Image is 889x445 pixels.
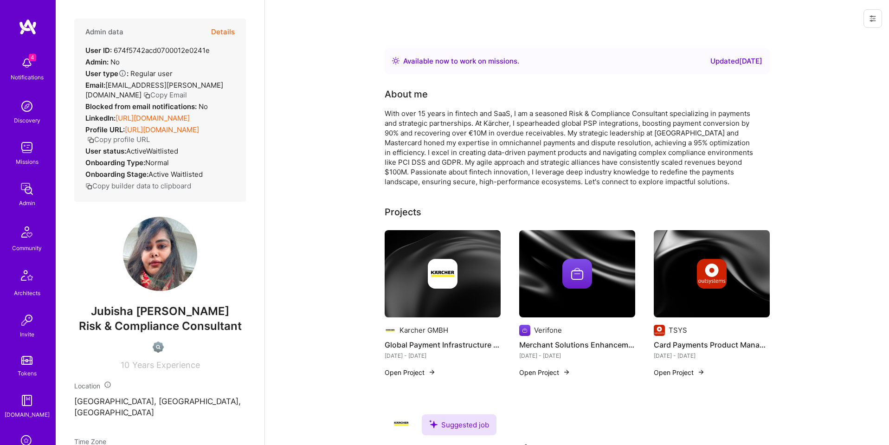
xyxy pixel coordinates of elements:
span: 10 [121,360,129,370]
div: Community [12,243,42,253]
strong: Profile URL: [85,125,125,134]
img: arrow-right [697,368,705,376]
div: [DATE] - [DATE] [654,351,770,361]
img: User Avatar [123,217,197,291]
div: 674f5742acd0700012e0241e [85,45,210,55]
div: [DATE] - [DATE] [519,351,635,361]
img: logo [19,19,37,35]
div: Tokens [18,368,37,378]
img: Company logo [519,325,530,336]
div: [DATE] - [DATE] [385,351,501,361]
img: tokens [21,356,32,365]
h4: Merchant Solutions Enhancement [519,339,635,351]
img: Company logo [428,259,457,289]
div: Suggested job [422,414,496,435]
div: No [85,57,120,67]
span: Risk & Compliance Consultant [79,319,242,333]
h4: Card Payments Product Management [654,339,770,351]
div: With over 15 years in fintech and SaaS, I am a seasoned Risk & Compliance Consultant specializing... [385,109,756,187]
button: Details [211,19,235,45]
div: TSYS [669,325,687,335]
img: bell [18,54,36,72]
div: Regular user [85,69,173,78]
span: Jubisha [PERSON_NAME] [74,304,246,318]
button: Open Project [385,368,436,377]
button: Open Project [654,368,705,377]
img: guide book [18,391,36,410]
div: Karcher GMBH [399,325,448,335]
strong: User status: [85,147,126,155]
img: arrow-right [428,368,436,376]
img: Architects [16,266,38,288]
div: No [85,102,208,111]
div: Location [74,381,246,391]
button: Open Project [519,368,570,377]
span: Years Experience [132,360,200,370]
img: Availability [392,57,399,64]
img: Company logo [654,325,665,336]
div: Updated [DATE] [710,56,762,67]
div: [DOMAIN_NAME] [5,410,50,419]
div: Notifications [11,72,44,82]
strong: Blocked from email notifications: [85,102,199,111]
span: [EMAIL_ADDRESS][PERSON_NAME][DOMAIN_NAME] [85,81,223,99]
img: cover [519,230,635,317]
img: Not Scrubbed [153,342,164,353]
div: About me [385,87,428,101]
div: Admin [19,198,35,208]
button: Copy builder data to clipboard [85,181,191,191]
i: icon SuggestedTeams [429,420,438,428]
div: Available now to work on missions . [403,56,519,67]
i: icon Copy [143,92,150,99]
div: Missions [16,157,39,167]
a: [URL][DOMAIN_NAME] [116,114,190,123]
strong: Onboarding Stage: [85,170,148,179]
div: Verifone [534,325,562,335]
img: Community [16,221,38,243]
span: 4 [29,54,36,61]
div: Projects [385,205,421,219]
strong: User type : [85,69,129,78]
img: Company logo [697,259,727,289]
img: teamwork [18,138,36,157]
div: Discovery [14,116,40,125]
img: Company logo [392,414,411,433]
div: Architects [14,288,40,298]
i: icon Copy [85,183,92,190]
i: icon Copy [87,136,94,143]
img: admin teamwork [18,180,36,198]
img: Company logo [385,325,396,336]
i: Help [118,69,127,77]
span: ActiveWaitlisted [126,147,178,155]
img: arrow-right [563,368,570,376]
img: Company logo [562,259,592,289]
h4: Global Payment Infrastructure Optimization [385,339,501,351]
strong: Admin: [85,58,109,66]
img: Invite [18,311,36,329]
strong: LinkedIn: [85,114,116,123]
strong: Onboarding Type: [85,158,145,167]
span: normal [145,158,169,167]
div: Invite [20,329,34,339]
img: cover [654,230,770,317]
strong: User ID: [85,46,112,55]
button: Copy Email [143,90,187,100]
img: discovery [18,97,36,116]
strong: Email: [85,81,105,90]
img: cover [385,230,501,317]
button: Copy profile URL [87,135,150,144]
h4: Admin data [85,28,123,36]
p: [GEOGRAPHIC_DATA], [GEOGRAPHIC_DATA], [GEOGRAPHIC_DATA] [74,396,246,419]
span: Active Waitlisted [148,170,203,179]
a: [URL][DOMAIN_NAME] [125,125,199,134]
